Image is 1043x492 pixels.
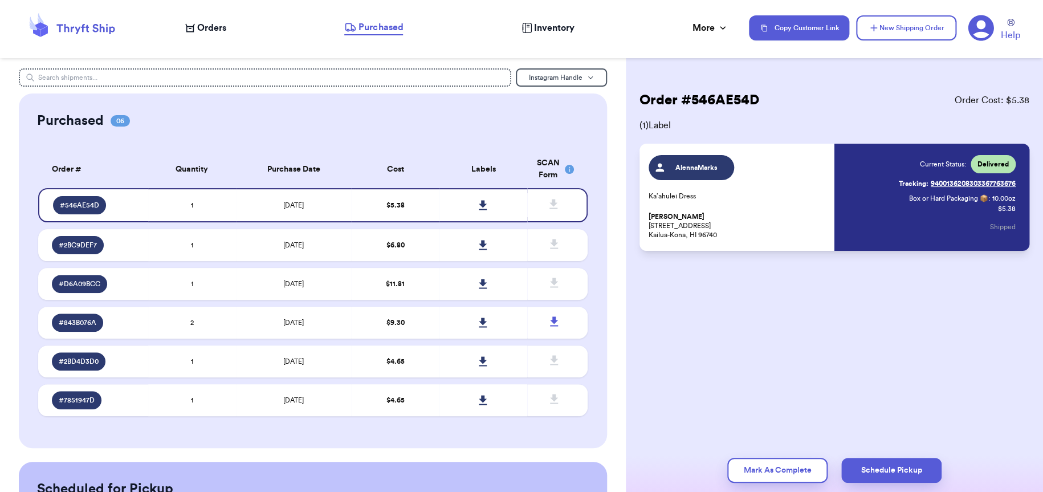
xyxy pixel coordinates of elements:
[60,201,99,210] span: # 546AE54D
[283,358,304,365] span: [DATE]
[148,151,236,188] th: Quantity
[639,119,1029,132] span: ( 1 ) Label
[191,358,193,365] span: 1
[386,242,405,249] span: $ 6.80
[283,202,304,209] span: [DATE]
[191,280,193,287] span: 1
[283,397,304,404] span: [DATE]
[59,357,99,366] span: # 2BD4D3D0
[692,21,728,35] div: More
[386,397,405,404] span: $ 4.65
[639,91,759,109] h2: Order # 546AE54D
[920,160,966,169] span: Current Status:
[977,160,1009,169] span: Delivered
[529,74,582,81] span: Instagram Handle
[185,21,226,35] a: Orders
[283,319,304,326] span: [DATE]
[236,151,351,188] th: Purchase Date
[59,279,100,288] span: # D6A09BCC
[899,179,928,188] span: Tracking:
[386,280,405,287] span: $ 11.81
[59,318,96,327] span: # 843B076A
[344,21,403,35] a: Purchased
[197,21,226,35] span: Orders
[988,194,990,203] span: :
[191,397,193,404] span: 1
[386,358,405,365] span: $ 4.65
[351,151,439,188] th: Cost
[649,212,828,239] p: [STREET_ADDRESS] Kailua-Kona, HI 96740
[1001,29,1020,42] span: Help
[439,151,527,188] th: Labels
[38,151,148,188] th: Order #
[111,115,130,127] span: 06
[899,174,1016,193] a: Tracking:9400136208303367763676
[386,319,405,326] span: $ 9.30
[649,213,704,221] span: [PERSON_NAME]
[990,214,1016,239] button: Shipped
[283,280,304,287] span: [DATE]
[727,458,828,483] button: Mark As Complete
[191,202,193,209] span: 1
[386,202,405,209] span: $ 5.38
[841,458,942,483] button: Schedule Pickup
[992,194,1016,203] span: 10.00 oz
[516,68,607,87] button: Instagram Handle
[59,241,97,250] span: # 2BC9DEF7
[670,163,724,172] span: AlennaMarks
[856,15,956,40] button: New Shipping Order
[190,319,194,326] span: 2
[1001,19,1020,42] a: Help
[534,21,575,35] span: Inventory
[358,21,403,34] span: Purchased
[521,21,575,35] a: Inventory
[19,68,511,87] input: Search shipments...
[909,195,988,202] span: Box or Hard Packaging 📦
[955,93,1029,107] span: Order Cost: $ 5.38
[191,242,193,249] span: 1
[749,15,849,40] button: Copy Customer Link
[59,396,95,405] span: # 7851947D
[37,112,104,130] h2: Purchased
[534,157,574,181] div: SCAN Form
[998,204,1016,213] p: $ 5.38
[283,242,304,249] span: [DATE]
[649,192,828,201] p: Ka’ahulei Dress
